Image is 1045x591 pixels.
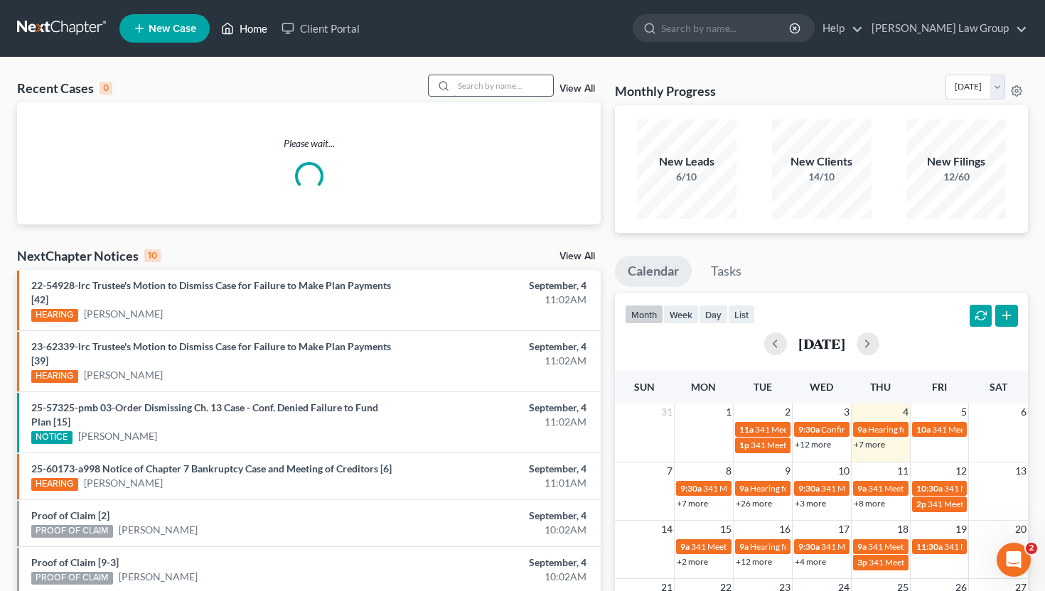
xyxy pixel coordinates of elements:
span: 341 Meeting for [PERSON_NAME] [821,541,949,552]
span: Hearing for [PERSON_NAME] [750,483,861,494]
h2: [DATE] [798,336,845,351]
div: New Filings [906,153,1006,170]
div: 6/10 [637,170,736,184]
span: 341 Meeting for [PERSON_NAME] [821,483,949,494]
button: list [728,305,755,324]
span: 8 [724,462,733,479]
div: September, 4 [411,462,586,476]
div: 12/60 [906,170,1006,184]
a: Proof of Claim [2] [31,509,109,521]
div: NOTICE [31,431,73,444]
span: 2 [783,403,792,421]
h3: Monthly Progress [615,82,716,99]
span: 341 Meeting for [PERSON_NAME] & [PERSON_NAME] [703,483,906,494]
a: +3 more [795,498,826,509]
span: Mon [691,381,716,393]
a: [PERSON_NAME] [84,307,163,321]
span: 9:30a [798,483,820,494]
input: Search by name... [454,75,553,96]
iframe: Intercom live chat [997,543,1031,577]
span: 14 [660,521,674,538]
span: 11a [739,424,754,435]
div: 14/10 [772,170,872,184]
div: HEARING [31,309,78,322]
a: [PERSON_NAME] [119,570,198,584]
div: New Clients [772,153,872,170]
span: 9a [857,541,867,552]
span: 341 Meeting for [PERSON_NAME] [869,557,997,568]
div: 10 [144,249,161,262]
span: Confirmation Hearing for [PERSON_NAME] [821,424,984,435]
span: 5 [960,403,968,421]
span: 341 Meeting for [PERSON_NAME] [868,541,996,552]
button: day [699,305,728,324]
a: View All [559,84,595,94]
span: 9a [857,424,867,435]
span: 9 [783,462,792,479]
a: [PERSON_NAME] [84,476,163,490]
span: 2 [1026,543,1037,554]
span: Thu [870,381,891,393]
a: +26 more [736,498,772,509]
a: 22-54928-lrc Trustee's Motion to Dismiss Case for Failure to Make Plan Payments [42] [31,279,391,305]
span: 1p [739,440,749,450]
span: 10:30a [916,483,943,494]
a: Calendar [615,256,692,287]
span: 9a [857,483,867,494]
span: 31 [660,403,674,421]
div: 11:01AM [411,476,586,490]
div: September, 4 [411,340,586,354]
a: +2 more [677,556,708,567]
span: 341 Meeting for [PERSON_NAME] [751,440,879,450]
div: September, 4 [411,555,586,570]
div: 11:02AM [411,415,586,429]
a: +8 more [854,498,885,509]
a: +7 more [677,498,708,509]
div: September, 4 [411,509,586,523]
span: 18 [896,521,910,538]
div: 0 [100,82,112,94]
a: 23-62339-lrc Trustee's Motion to Dismiss Case for Failure to Make Plan Payments [39] [31,340,391,367]
a: +12 more [795,439,831,450]
span: 10a [916,424,931,435]
div: September, 4 [411,401,586,415]
a: +4 more [795,556,826,567]
span: 341 Meeting for [PERSON_NAME] [755,424,883,435]
span: Hearing for [PERSON_NAME] [750,541,861,552]
div: Recent Cases [17,80,112,97]
span: 2p [916,499,926,509]
span: 9a [680,541,690,552]
span: 10 [837,462,851,479]
span: 341 Meeting for [PERSON_NAME] [691,541,819,552]
span: Sat [990,381,1007,393]
a: [PERSON_NAME] [78,429,157,443]
span: 20 [1014,521,1028,538]
span: 1 [724,403,733,421]
span: 11:30a [916,541,943,552]
span: 9a [739,541,749,552]
span: 3 [842,403,851,421]
p: Please wait... [17,136,601,151]
button: week [663,305,699,324]
div: PROOF OF CLAIM [31,525,113,538]
button: month [625,305,663,324]
div: 10:02AM [411,570,586,584]
div: 11:02AM [411,354,586,368]
span: 9:30a [680,483,702,494]
span: Fri [932,381,947,393]
span: 341 Meeting for [PERSON_NAME] [868,483,996,494]
a: +7 more [854,439,885,450]
div: HEARING [31,370,78,383]
div: New Leads [637,153,736,170]
div: HEARING [31,478,78,491]
span: Wed [810,381,833,393]
span: 15 [719,521,733,538]
a: +12 more [736,556,772,567]
div: 10:02AM [411,523,586,537]
a: Tasks [698,256,754,287]
a: Proof of Claim [9-3] [31,556,119,568]
span: 3p [857,557,867,568]
span: Tue [754,381,772,393]
span: New Case [149,23,196,34]
div: NextChapter Notices [17,247,161,264]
